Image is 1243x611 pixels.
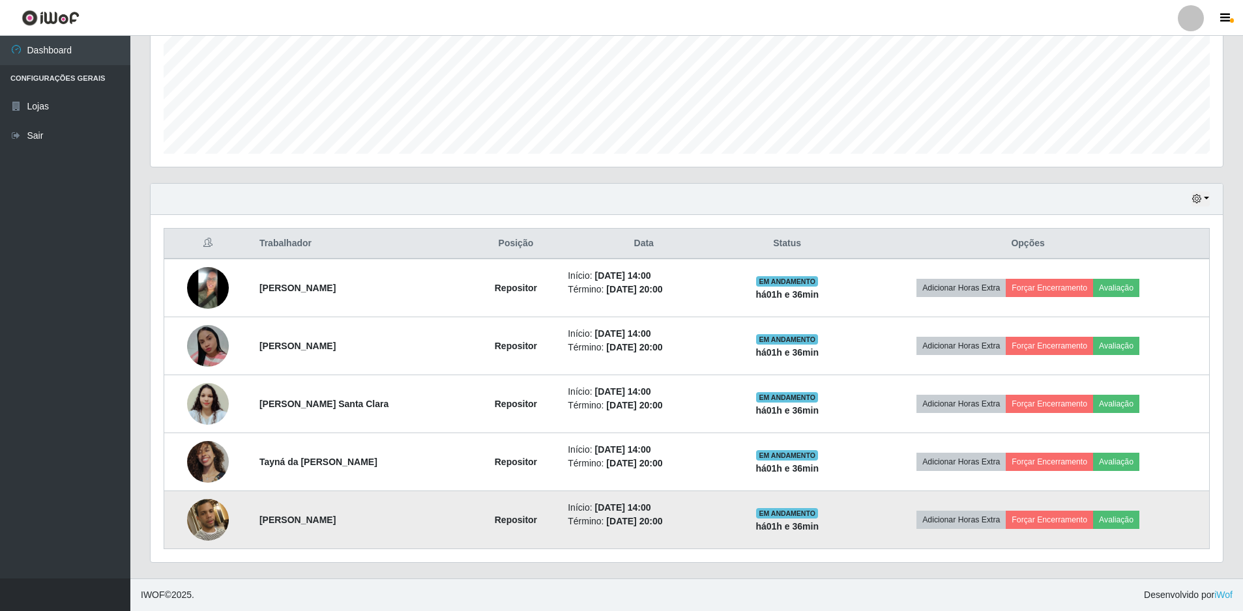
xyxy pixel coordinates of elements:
[568,341,720,354] li: Término:
[916,337,1006,355] button: Adicionar Horas Extra
[141,590,165,600] span: IWOF
[594,444,651,455] time: [DATE] 14:00
[1093,337,1139,355] button: Avaliação
[755,347,819,358] strong: há 01 h e 36 min
[568,501,720,515] li: Início:
[495,283,537,293] strong: Repositor
[594,502,651,513] time: [DATE] 14:00
[1006,453,1093,471] button: Forçar Encerramento
[755,289,819,300] strong: há 01 h e 36 min
[259,341,336,351] strong: [PERSON_NAME]
[916,395,1006,413] button: Adicionar Horas Extra
[755,521,819,532] strong: há 01 h e 36 min
[606,342,662,352] time: [DATE] 20:00
[755,463,819,474] strong: há 01 h e 36 min
[252,229,472,259] th: Trabalhador
[916,511,1006,529] button: Adicionar Horas Extra
[568,515,720,528] li: Término:
[1093,395,1139,413] button: Avaliação
[472,229,561,259] th: Posição
[755,405,819,416] strong: há 01 h e 36 min
[1093,279,1139,297] button: Avaliação
[756,276,818,287] span: EM ANDAMENTO
[1006,337,1093,355] button: Forçar Encerramento
[187,367,229,441] img: 1751373903454.jpeg
[756,450,818,461] span: EM ANDAMENTO
[606,516,662,526] time: [DATE] 20:00
[756,392,818,403] span: EM ANDAMENTO
[568,443,720,457] li: Início:
[22,10,80,26] img: CoreUI Logo
[141,588,194,602] span: © 2025 .
[568,269,720,283] li: Início:
[259,283,336,293] strong: [PERSON_NAME]
[259,399,388,409] strong: [PERSON_NAME] Santa Clara
[594,328,651,339] time: [DATE] 14:00
[756,508,818,519] span: EM ANDAMENTO
[259,515,336,525] strong: [PERSON_NAME]
[1093,453,1139,471] button: Avaliação
[756,334,818,345] span: EM ANDAMENTO
[1006,395,1093,413] button: Forçar Encerramento
[594,386,651,397] time: [DATE] 14:00
[495,515,537,525] strong: Repositor
[594,270,651,281] time: [DATE] 14:00
[560,229,727,259] th: Data
[1006,511,1093,529] button: Forçar Encerramento
[727,229,847,259] th: Status
[568,399,720,412] li: Término:
[568,385,720,399] li: Início:
[1006,279,1093,297] button: Forçar Encerramento
[495,399,537,409] strong: Repositor
[568,327,720,341] li: Início:
[495,457,537,467] strong: Repositor
[916,279,1006,297] button: Adicionar Horas Extra
[1214,590,1233,600] a: iWof
[606,458,662,468] time: [DATE] 20:00
[606,284,662,294] time: [DATE] 20:00
[187,325,229,367] img: 1756127287806.jpeg
[1093,511,1139,529] button: Avaliação
[1144,588,1233,602] span: Desenvolvido por
[847,229,1209,259] th: Opções
[916,453,1006,471] button: Adicionar Horas Extra
[606,400,662,410] time: [DATE] 20:00
[568,283,720,296] li: Término:
[187,441,229,483] img: 1754526685237.jpeg
[495,341,537,351] strong: Repositor
[187,267,229,309] img: 1748484954184.jpeg
[568,457,720,470] li: Término:
[187,483,229,557] img: 1754969578433.jpeg
[259,457,377,467] strong: Tayná da [PERSON_NAME]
